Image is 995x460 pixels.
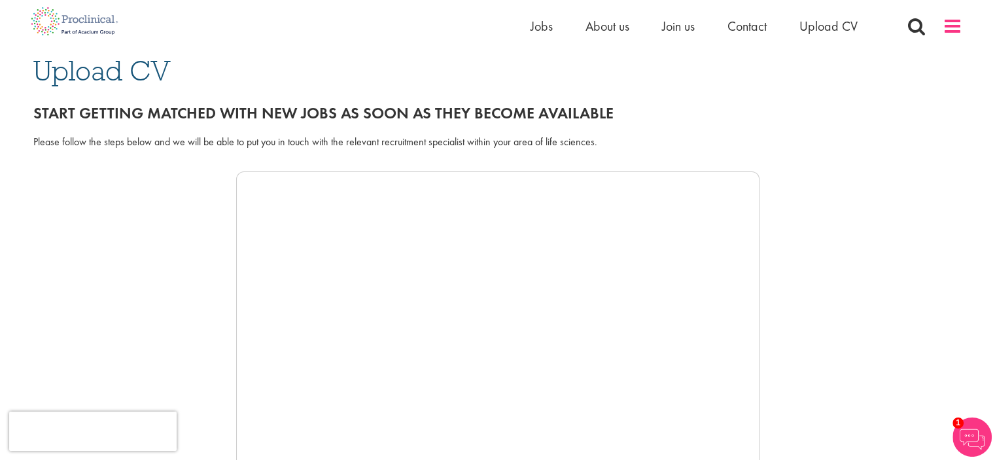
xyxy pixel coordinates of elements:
[952,417,992,457] img: Chatbot
[662,18,695,35] a: Join us
[585,18,629,35] a: About us
[33,135,962,150] div: Please follow the steps below and we will be able to put you in touch with the relevant recruitme...
[33,53,171,88] span: Upload CV
[952,417,964,429] span: 1
[727,18,767,35] a: Contact
[799,18,858,35] a: Upload CV
[33,105,962,122] h2: Start getting matched with new jobs as soon as they become available
[9,412,177,451] iframe: reCAPTCHA
[531,18,553,35] a: Jobs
